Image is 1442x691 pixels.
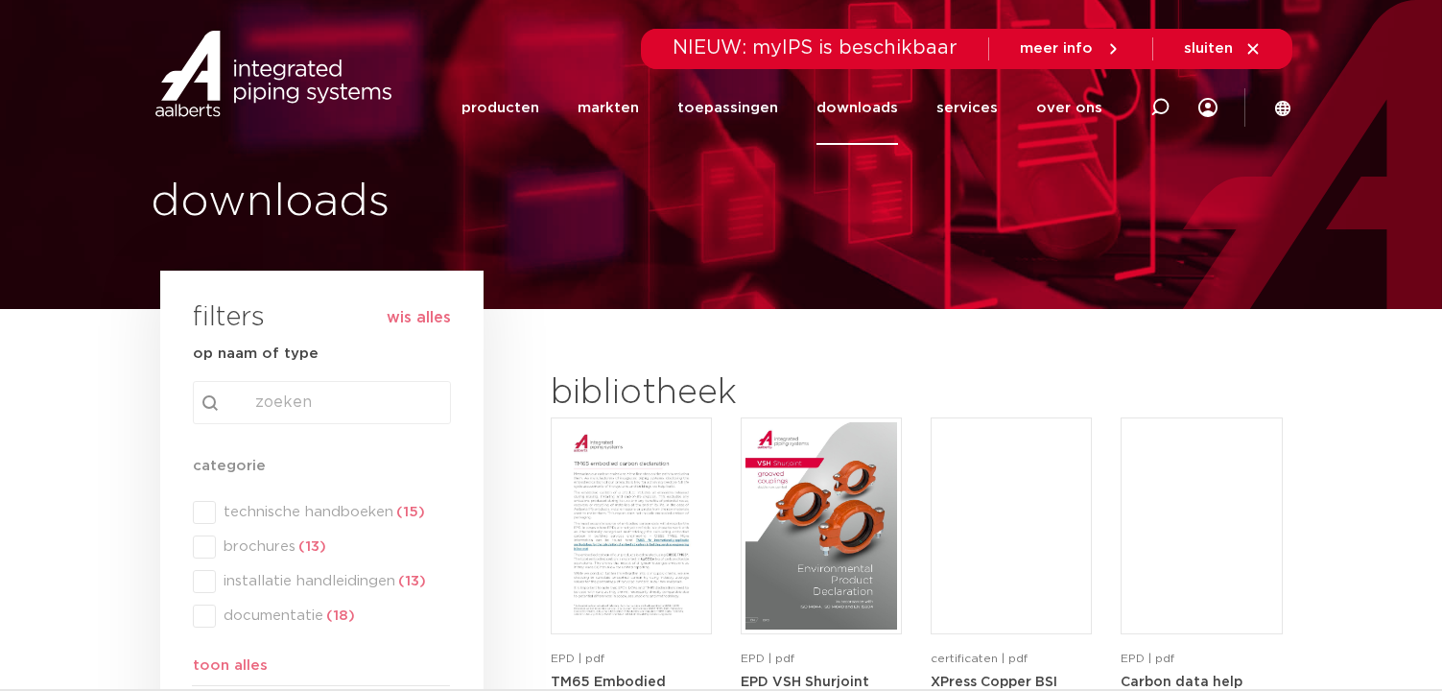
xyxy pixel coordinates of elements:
[741,653,794,664] span: EPD | pdf
[816,71,898,145] a: downloads
[1184,41,1233,56] span: sluiten
[935,422,1087,630] img: XPress_Koper_BSI-pdf.jpg
[936,71,998,145] a: services
[461,71,1102,145] nav: Menu
[931,676,1057,689] strong: XPress Copper BSI
[931,653,1028,664] span: certificaten | pdf
[1036,71,1102,145] a: over ons
[193,346,319,361] strong: op naam of type
[151,172,712,233] h1: downloads
[1020,41,1093,56] span: meer info
[461,71,539,145] a: producten
[931,675,1057,689] a: XPress Copper BSI
[556,422,707,630] img: TM65-Embodied-Carbon-Declaration-pdf.jpg
[578,71,639,145] a: markten
[673,38,957,58] span: NIEUW: myIPS is beschikbaar
[1121,653,1174,664] span: EPD | pdf
[1020,40,1122,58] a: meer info
[551,370,892,417] h2: bibliotheek
[1125,422,1277,630] img: NL-Carbon-data-help-sheet-pdf.jpg
[193,296,265,342] h3: filters
[1184,40,1262,58] a: sluiten
[551,653,604,664] span: EPD | pdf
[677,71,778,145] a: toepassingen
[745,422,897,630] img: VSH-Shurjoint-Grooved-Couplings_A4EPD_5011512_EN-pdf.jpg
